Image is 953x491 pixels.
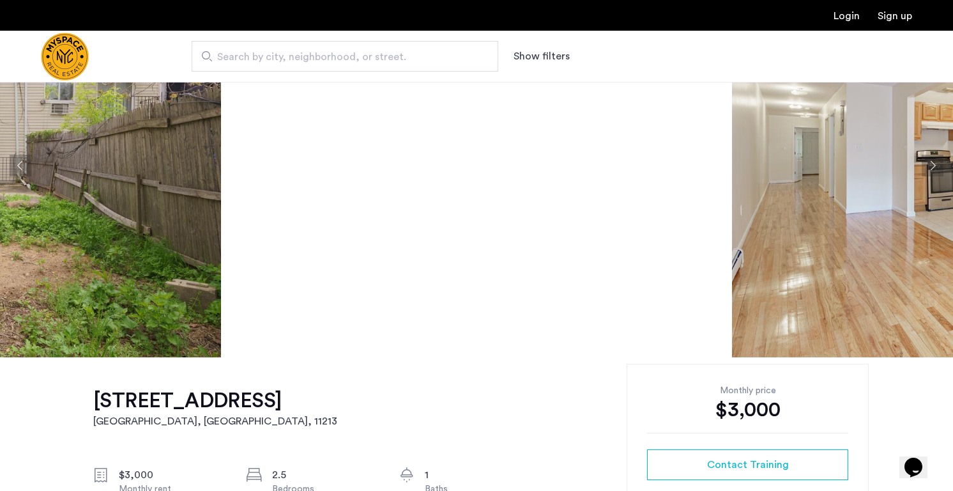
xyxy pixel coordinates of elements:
a: [STREET_ADDRESS][GEOGRAPHIC_DATA], [GEOGRAPHIC_DATA], 11213 [93,388,337,429]
a: Registration [878,11,912,21]
input: Apartment Search [192,41,498,72]
div: 2.5 [272,467,379,483]
img: logo [41,33,89,81]
iframe: chat widget [899,440,940,478]
a: Login [834,11,860,21]
h2: [GEOGRAPHIC_DATA], [GEOGRAPHIC_DATA] , 11213 [93,414,337,429]
a: Cazamio Logo [41,33,89,81]
span: Contact Training [707,457,789,472]
button: Next apartment [922,155,943,176]
div: $3,000 [647,397,848,423]
span: Search by city, neighborhood, or street. [217,49,462,65]
button: Show or hide filters [514,49,570,64]
div: 1 [425,467,532,483]
div: $3,000 [119,467,226,483]
button: Previous apartment [10,155,31,176]
button: button [647,449,848,480]
h1: [STREET_ADDRESS] [93,388,337,414]
div: Monthly price [647,384,848,397]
